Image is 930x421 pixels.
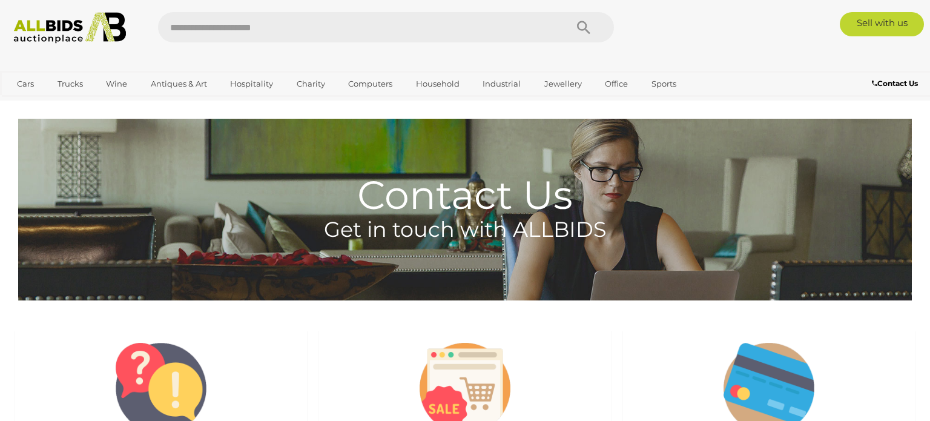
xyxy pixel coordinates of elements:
a: Computers [340,74,400,94]
a: Jewellery [536,74,590,94]
h4: Get in touch with ALLBIDS [18,218,912,242]
a: Hospitality [222,74,281,94]
button: Search [553,12,614,42]
a: Wine [98,74,135,94]
a: Office [597,74,636,94]
b: Contact Us [872,79,918,88]
a: Antiques & Art [143,74,215,94]
a: Charity [289,74,333,94]
a: [GEOGRAPHIC_DATA] [9,94,111,114]
a: Contact Us [872,77,921,90]
a: Sports [644,74,684,94]
a: Cars [9,74,42,94]
a: Household [408,74,467,94]
img: Allbids.com.au [7,12,133,44]
a: Sell with us [840,12,924,36]
a: Industrial [475,74,529,94]
h1: Contact Us [18,119,912,217]
a: Trucks [50,74,91,94]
